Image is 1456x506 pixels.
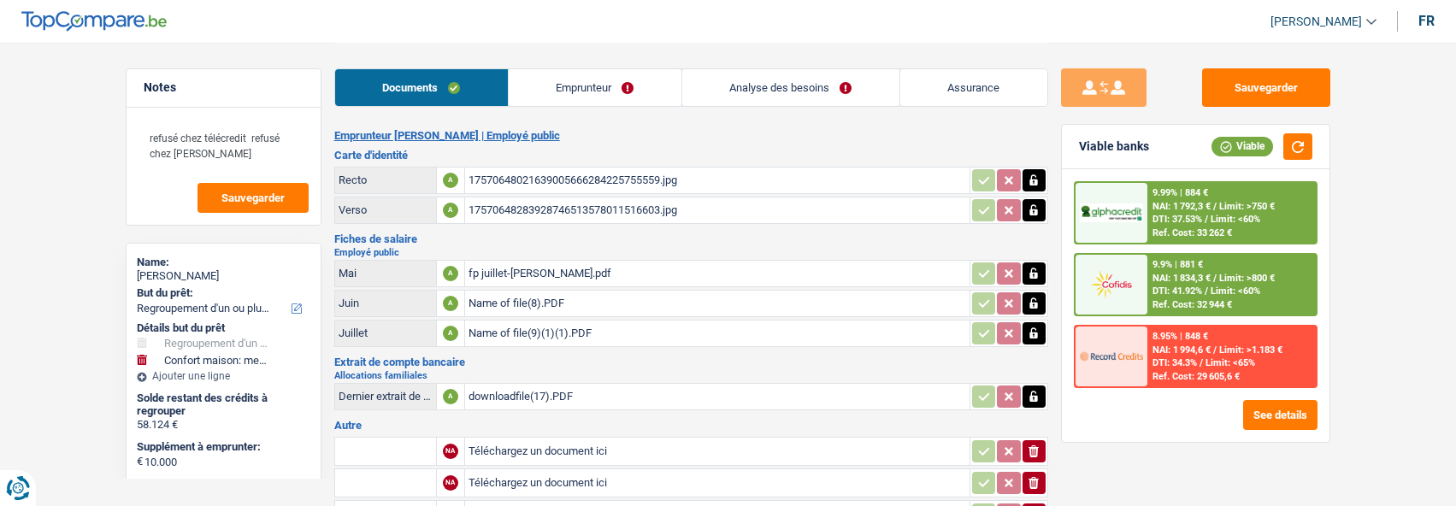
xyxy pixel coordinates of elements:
div: 17570648283928746513578011516603.jpg [469,197,966,223]
a: Assurance [900,69,1047,106]
h5: Notes [144,80,304,95]
div: A [443,296,458,311]
div: A [443,203,458,218]
h3: Fiches de salaire [334,233,1048,244]
div: A [443,266,458,281]
div: Ref. Cost: 33 262 € [1152,227,1232,238]
img: TopCompare Logo [21,11,167,32]
span: / [1205,285,1208,297]
div: A [443,389,458,404]
div: Juin [339,297,433,309]
span: DTI: 41.92% [1152,285,1202,297]
span: Limit: <65% [1205,357,1255,368]
img: Record Credits [1080,340,1143,372]
div: Ref. Cost: 32 944 € [1152,299,1232,310]
div: Dernier extrait de compte pour vos allocations familiales [339,390,433,403]
span: [PERSON_NAME] [1270,15,1362,29]
div: Solde restant des crédits à regrouper [137,391,310,418]
h3: Extrait de compte bancaire [334,356,1048,368]
a: Documents [335,69,508,106]
h2: Employé public [334,248,1048,257]
div: downloadfile(17).PDF [469,384,966,409]
span: Sauvegarder [221,192,285,203]
a: Emprunteur [509,69,681,106]
div: Name of file(9)(1)(1).PDF [469,321,966,346]
div: 58.124 € [137,418,310,432]
div: Recto [339,174,433,186]
div: 8.95% | 848 € [1152,331,1208,342]
div: A [443,326,458,341]
div: Juillet [339,327,433,339]
div: Ref. Cost: 29 605,6 € [1152,371,1240,382]
div: Verso [339,203,433,216]
div: A [443,173,458,188]
div: Ajouter une ligne [137,370,310,382]
div: [PERSON_NAME] [137,269,310,283]
button: Sauvegarder [1202,68,1330,107]
div: Viable banks [1079,139,1149,154]
div: 9.9% | 881 € [1152,259,1203,270]
span: Limit: <60% [1211,214,1260,225]
div: Viable [1211,137,1273,156]
img: AlphaCredit [1080,203,1143,223]
h3: Autre [334,420,1048,431]
span: NAI: 1 834,3 € [1152,273,1211,284]
label: But du prêt: [137,286,307,300]
div: Mai [339,267,433,279]
span: NAI: 1 994,6 € [1152,344,1211,356]
a: [PERSON_NAME] [1257,8,1376,36]
div: Name of file(8).PDF [469,291,966,316]
span: / [1213,201,1217,212]
button: See details [1243,400,1317,430]
span: Limit: >1.183 € [1219,344,1282,356]
div: fr [1418,13,1435,29]
span: DTI: 37.53% [1152,214,1202,225]
a: Analyse des besoins [682,69,899,106]
div: NA [443,444,458,459]
div: NA [443,475,458,491]
span: / [1213,273,1217,284]
span: / [1200,357,1203,368]
h3: Carte d'identité [334,150,1048,161]
div: 9.99% | 884 € [1152,187,1208,198]
div: Name: [137,256,310,269]
div: fp juillet-[PERSON_NAME].pdf [469,261,966,286]
span: / [1213,344,1217,356]
span: NAI: 1 792,3 € [1152,201,1211,212]
span: € [137,455,143,468]
img: Cofidis [1080,268,1143,300]
h2: Emprunteur [PERSON_NAME] | Employé public [334,129,1048,143]
label: Supplément à emprunter: [137,440,307,454]
h2: Allocations familiales [334,371,1048,380]
span: Limit: >800 € [1219,273,1275,284]
span: / [1205,214,1208,225]
div: 17570648021639005666284225755559.jpg [469,168,966,193]
span: Limit: <60% [1211,285,1260,297]
button: Sauvegarder [197,183,309,213]
div: Détails but du prêt [137,321,310,335]
span: Limit: >750 € [1219,201,1275,212]
span: DTI: 34.3% [1152,357,1197,368]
